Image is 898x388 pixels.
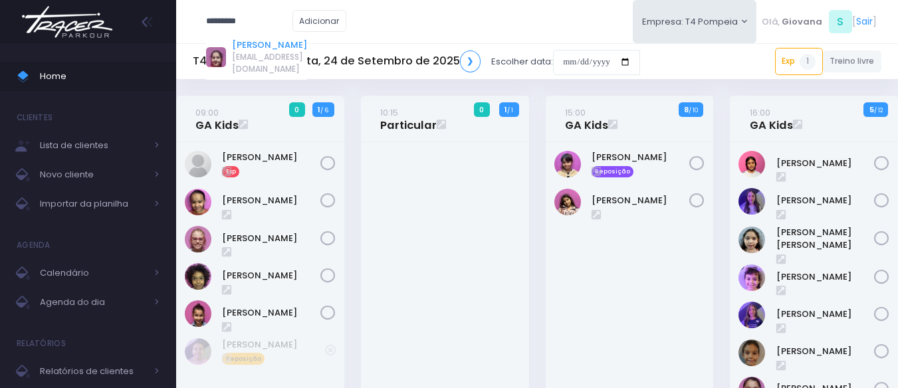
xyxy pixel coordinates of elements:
[592,194,690,207] a: [PERSON_NAME]
[193,47,640,77] div: Escolher data:
[776,157,875,170] a: [PERSON_NAME]
[318,104,320,115] strong: 1
[738,339,765,366] img: Sofia Ramos Roman Torres
[222,353,265,365] span: Reposição
[185,300,211,327] img: STELLA ARAUJO LAGUNA
[738,302,765,328] img: Rosa Widman
[193,50,481,72] h5: T4 Pompeia Quarta, 24 de Setembro de 2025
[460,50,481,72] a: ❯
[222,194,320,207] a: [PERSON_NAME]
[776,308,875,321] a: [PERSON_NAME]
[292,10,347,32] a: Adicionar
[776,226,875,252] a: [PERSON_NAME] [PERSON_NAME]
[195,106,239,132] a: 09:00GA Kids
[565,106,608,132] a: 15:00GA Kids
[782,15,822,29] span: Giovana
[756,7,881,37] div: [ ]
[750,106,770,119] small: 16:00
[592,166,634,178] span: Reposição
[222,306,320,320] a: [PERSON_NAME]
[320,106,328,114] small: / 6
[185,226,211,252] img: Paola baldin Barreto Armentano
[592,151,690,164] a: [PERSON_NAME]
[823,50,882,72] a: Treino livre
[185,189,211,215] img: Júlia Barbosa
[185,263,211,290] img: Priscila Vanzolini
[775,48,823,74] a: Exp1
[684,104,689,115] strong: 8
[185,151,211,177] img: Evelin Giometti
[762,15,780,29] span: Olá,
[874,106,883,114] small: / 12
[554,189,581,215] img: Luiza Braz
[554,151,581,177] img: Clarice Lopes
[40,68,160,85] span: Home
[738,151,765,177] img: Clara Sigolo
[40,294,146,311] span: Agenda do dia
[856,15,873,29] a: Sair
[185,338,211,365] img: Beatriz Cogo
[738,227,765,253] img: Luisa Yen Muller
[800,54,816,70] span: 1
[195,106,219,119] small: 09:00
[738,264,765,291] img: Nina Loureiro Andrusyszyn
[380,106,437,132] a: 10:15Particular
[776,345,875,358] a: [PERSON_NAME]
[750,106,793,132] a: 16:00GA Kids
[222,338,325,351] a: [PERSON_NAME]
[17,330,66,357] h4: Relatórios
[222,269,320,282] a: [PERSON_NAME]
[776,270,875,284] a: [PERSON_NAME]
[40,363,146,380] span: Relatórios de clientes
[17,104,53,131] h4: Clientes
[40,137,146,154] span: Lista de clientes
[565,106,586,119] small: 15:00
[232,39,307,52] a: [PERSON_NAME]
[222,232,320,245] a: [PERSON_NAME]
[40,195,146,213] span: Importar da planilha
[17,232,51,258] h4: Agenda
[507,106,513,114] small: / 1
[474,102,490,117] span: 0
[689,106,698,114] small: / 10
[869,104,874,115] strong: 5
[776,194,875,207] a: [PERSON_NAME]
[505,104,507,115] strong: 1
[232,51,307,75] span: [EMAIL_ADDRESS][DOMAIN_NAME]
[738,188,765,215] img: Lia Widman
[40,264,146,282] span: Calendário
[40,166,146,183] span: Novo cliente
[829,10,852,33] span: S
[222,151,320,164] a: [PERSON_NAME]
[289,102,305,117] span: 0
[380,106,398,119] small: 10:15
